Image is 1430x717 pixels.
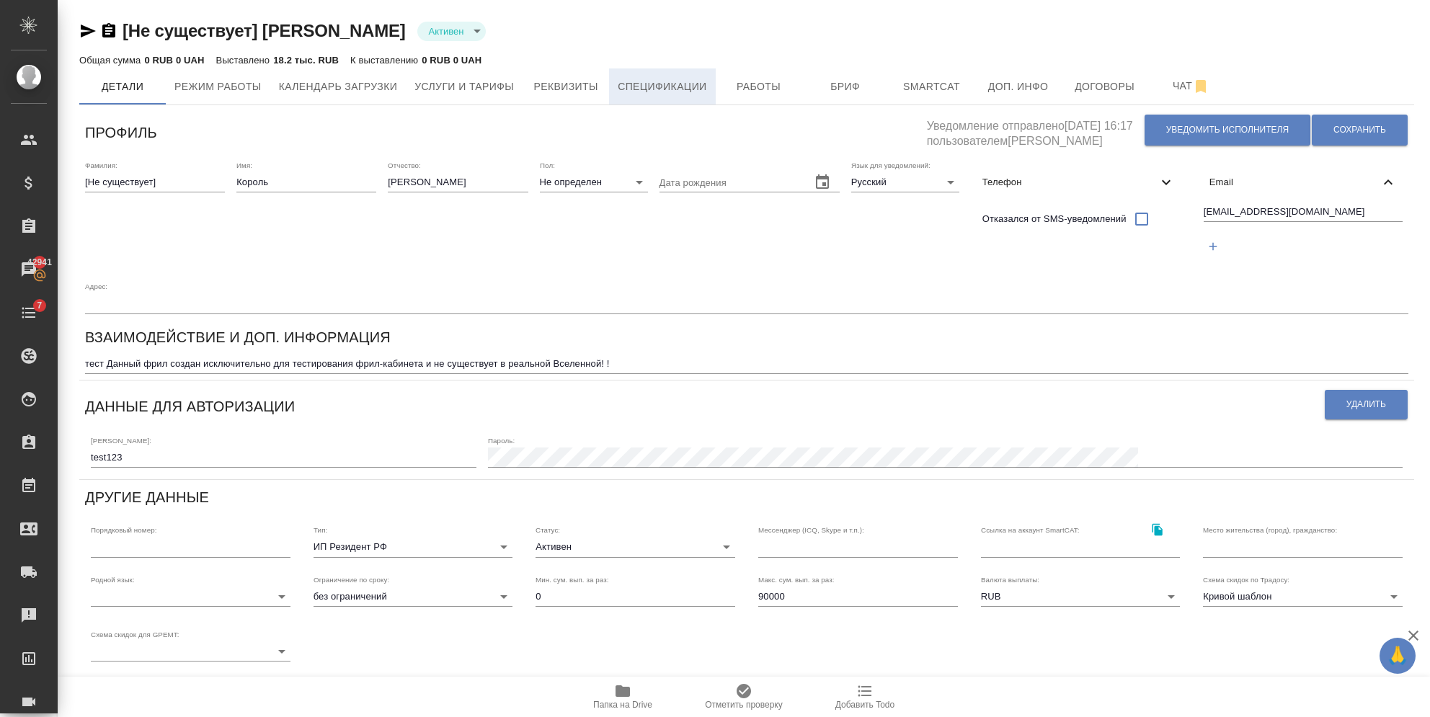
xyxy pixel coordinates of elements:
button: Удалить [1325,390,1408,419]
span: Добавить Todo [835,700,894,710]
div: Русский [851,172,959,192]
label: Валюта выплаты: [981,576,1039,583]
div: ИП Резидент РФ [314,537,513,557]
span: Smartcat [897,78,967,96]
p: 0 UAH [453,55,482,66]
svg: Отписаться [1192,78,1209,95]
label: Тип: [314,527,327,534]
label: Имя: [236,161,252,169]
span: Чат [1157,77,1226,95]
label: Схема скидок по Традосу: [1203,576,1289,583]
button: Добавить [1199,231,1228,261]
span: Календарь загрузки [279,78,398,96]
span: Работы [724,78,794,96]
label: Адрес: [85,283,107,290]
label: Пароль: [488,437,515,444]
div: Email [1198,166,1408,198]
textarea: тест Данный фрил создан исключительно для тестирования фрил-кабинета и не существует в реальной В... [85,358,1408,369]
label: Порядковый номер: [91,527,156,534]
h6: Данные для авторизации [85,395,295,418]
div: Активен [536,537,735,557]
label: Ограничение по сроку: [314,576,389,583]
span: 🙏 [1385,641,1410,671]
button: Отметить проверку [683,677,804,717]
label: Мин. сум. вып. за раз: [536,576,609,583]
a: [Не существует] [PERSON_NAME] [123,21,406,40]
label: Мессенджер (ICQ, Skype и т.п.): [758,527,864,534]
span: Телефон [982,175,1158,190]
label: Ссылка на аккаунт SmartCAT: [981,527,1080,534]
span: Детали [88,78,157,96]
button: Сохранить [1312,115,1408,146]
p: К выставлению [350,55,422,66]
div: Активен [417,22,486,41]
h6: Профиль [85,121,157,144]
span: Услуги и тарифы [414,78,514,96]
button: Активен [425,25,468,37]
label: Схема скидок для GPEMT: [91,631,179,638]
span: Режим работы [174,78,262,96]
label: Фамилия: [85,161,117,169]
label: Родной язык: [91,576,135,583]
label: Отчество: [388,161,421,169]
span: Отказался от SMS-уведомлений [982,212,1127,226]
p: 0 RUB [422,55,453,66]
label: Макс. сум. вып. за раз: [758,576,835,583]
span: Уведомить исполнителя [1166,124,1289,136]
span: Реквизиты [531,78,600,96]
span: Удалить [1346,398,1386,411]
p: 0 UAH [176,55,205,66]
div: Не определен [540,172,648,192]
span: Бриф [811,78,880,96]
label: Статус: [536,527,560,534]
span: Папка на Drive [593,700,652,710]
a: 7 [4,295,54,331]
button: Скопировать ссылку [1142,515,1172,544]
h6: Взаимодействие и доп. информация [85,326,391,349]
button: Добавить Todo [804,677,925,717]
h6: Другие данные [85,486,209,509]
span: Спецификации [618,78,706,96]
label: Место жительства (город), гражданство: [1203,527,1337,534]
h5: Уведомление отправлено [DATE] 16:17 пользователем [PERSON_NAME] [927,111,1144,149]
span: Email [1209,175,1380,190]
button: 🙏 [1380,638,1416,674]
div: Телефон [971,166,1186,198]
a: 42941 [4,251,54,288]
span: Сохранить [1333,124,1386,136]
div: без ограничений [314,587,513,607]
p: Выставлено [216,55,274,66]
span: 7 [28,298,50,313]
p: 0 RUB [144,55,175,66]
span: Отметить проверку [705,700,782,710]
span: Доп. инфо [984,78,1053,96]
span: 42941 [19,255,61,270]
label: [PERSON_NAME]: [91,437,151,444]
div: RUB [981,587,1181,607]
p: Общая сумма [79,55,144,66]
div: Кривой шаблон [1203,587,1403,607]
label: Язык для уведомлений: [851,161,931,169]
label: Пол: [540,161,555,169]
p: 18.2 тыс. RUB [273,55,339,66]
button: Скопировать ссылку [100,22,117,40]
button: Скопировать ссылку для ЯМессенджера [79,22,97,40]
button: Уведомить исполнителя [1145,115,1310,146]
span: Договоры [1070,78,1140,96]
button: Папка на Drive [562,677,683,717]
